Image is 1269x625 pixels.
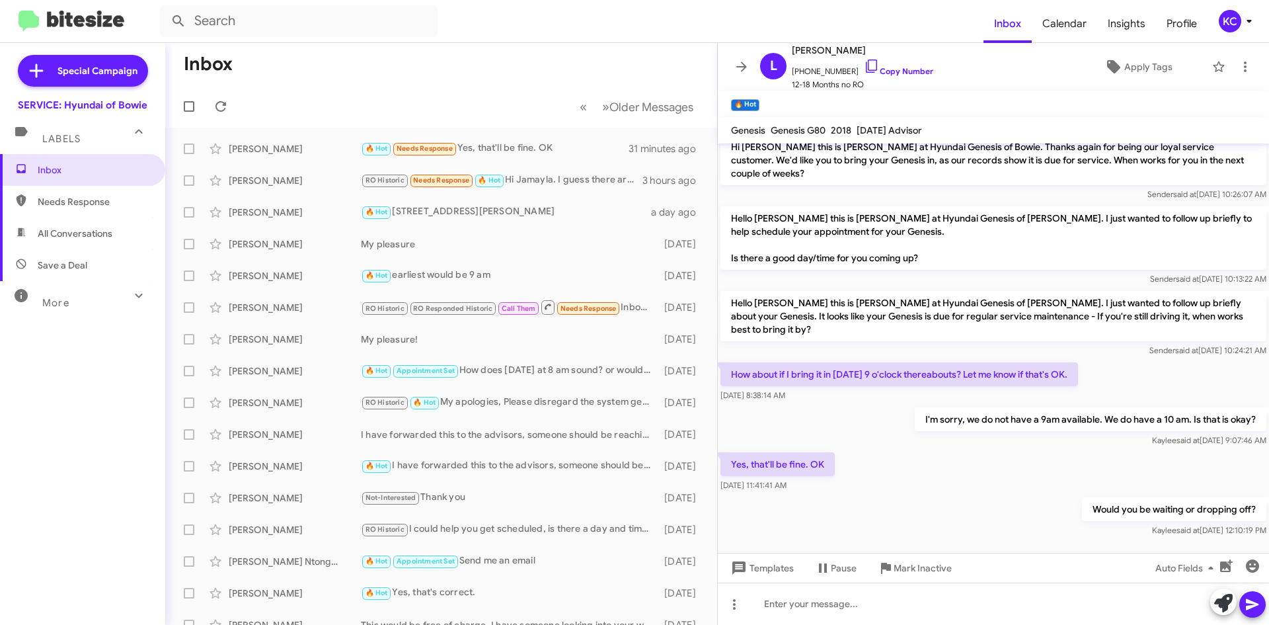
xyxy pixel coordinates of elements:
[720,390,785,400] span: [DATE] 8:38:14 AM
[229,237,361,251] div: [PERSON_NAME]
[1145,556,1229,580] button: Auto Fields
[560,304,617,313] span: Needs Response
[864,66,933,76] a: Copy Number
[229,269,361,282] div: [PERSON_NAME]
[731,124,765,136] span: Genesis
[658,460,707,473] div: [DATE]
[365,304,404,313] span: RO Historic
[792,58,933,78] span: [PHONE_NUMBER]
[658,428,707,441] div: [DATE]
[397,557,455,565] span: Appointment Set
[1176,525,1200,535] span: said at
[658,491,707,505] div: [DATE]
[361,395,658,410] div: My apologies, Please disregard the system generated texts
[629,142,707,155] div: 31 minutes ago
[731,99,759,111] small: 🔥 Hot
[1176,435,1200,445] span: said at
[718,556,804,580] button: Templates
[720,291,1266,341] p: Hello [PERSON_NAME] this is [PERSON_NAME] at Hyundai Genesis of [PERSON_NAME]. I just wanted to f...
[831,556,857,580] span: Pause
[1149,345,1266,355] span: Sender [DATE] 10:24:21 AM
[413,398,436,407] span: 🔥 Hot
[867,556,962,580] button: Mark Inactive
[1070,55,1206,79] button: Apply Tags
[580,99,587,115] span: «
[792,42,933,58] span: [PERSON_NAME]
[770,56,777,77] span: L
[229,364,361,378] div: [PERSON_NAME]
[365,271,388,280] span: 🔥 Hot
[728,556,794,580] span: Templates
[229,396,361,409] div: [PERSON_NAME]
[658,396,707,409] div: [DATE]
[361,333,658,346] div: My pleasure!
[720,362,1078,386] p: How about if I bring it in [DATE] 9 o'clock thereabouts? Let me know if that's OK.
[804,556,867,580] button: Pause
[229,142,361,155] div: [PERSON_NAME]
[365,493,416,502] span: Not-Interested
[1156,5,1208,43] span: Profile
[1208,10,1254,32] button: KC
[502,304,536,313] span: Call Them
[720,480,787,490] span: [DATE] 11:41:41 AM
[361,204,651,220] div: [STREET_ADDRESS][PERSON_NAME]
[1175,345,1198,355] span: said at
[365,557,388,565] span: 🔥 Hot
[365,525,404,534] span: RO Historic
[361,554,658,569] div: Send me an email
[229,587,361,600] div: [PERSON_NAME]
[658,523,707,536] div: [DATE]
[38,195,150,208] span: Needs Response
[602,99,609,115] span: »
[1097,5,1156,43] span: Insights
[365,462,388,470] span: 🔥 Hot
[894,556,952,580] span: Mark Inactive
[1152,525,1266,535] span: Kaylee [DATE] 12:10:19 PM
[38,259,87,272] span: Save a Deal
[983,5,1032,43] a: Inbox
[38,227,112,240] span: All Conversations
[361,585,658,601] div: Yes, that's correct.
[361,458,658,474] div: I have forwarded this to the advisors, someone should be reaching out with pricing
[229,491,361,505] div: [PERSON_NAME]
[1082,497,1266,521] p: Would you be waiting or dropping off?
[18,55,148,87] a: Special Campaign
[361,141,629,156] div: Yes, that'll be fine. OK
[572,93,701,120] nav: Page navigation example
[609,100,693,114] span: Older Messages
[572,93,595,120] button: Previous
[38,163,150,177] span: Inbox
[365,366,388,375] span: 🔥 Hot
[720,206,1266,270] p: Hello [PERSON_NAME] this is [PERSON_NAME] at Hyundai Genesis of [PERSON_NAME]. I just wanted to f...
[792,78,933,91] span: 12-18 Months no RO
[365,208,388,216] span: 🔥 Hot
[658,301,707,314] div: [DATE]
[1147,189,1266,199] span: Sender [DATE] 10:26:07 AM
[229,333,361,346] div: [PERSON_NAME]
[413,176,469,185] span: Needs Response
[658,333,707,346] div: [DATE]
[365,589,388,597] span: 🔥 Hot
[397,144,453,153] span: Needs Response
[642,174,707,187] div: 3 hours ago
[229,523,361,536] div: [PERSON_NAME]
[58,64,137,77] span: Special Campaign
[478,176,500,185] span: 🔥 Hot
[229,460,361,473] div: [PERSON_NAME]
[42,133,81,145] span: Labels
[184,54,233,75] h1: Inbox
[1219,10,1241,32] div: KC
[361,173,642,188] div: Hi Jamayla. I guess there are no valet appointments available. I believe my lease comes with a lo...
[857,124,922,136] span: [DATE] Advisor
[658,555,707,568] div: [DATE]
[915,407,1266,431] p: I'm sorry, we do not have a 9am available. We do have a 10 am. Is that is okay?
[365,176,404,185] span: RO Historic
[1150,274,1266,284] span: Sender [DATE] 10:13:22 AM
[18,99,147,112] div: SERVICE: Hyundai of Bowie
[651,206,707,219] div: a day ago
[658,269,707,282] div: [DATE]
[1173,189,1196,199] span: said at
[361,363,658,378] div: How does [DATE] at 8 am sound? or would you like something a little later?
[361,522,658,537] div: I could help you get scheduled, is there a day and time that works best for you?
